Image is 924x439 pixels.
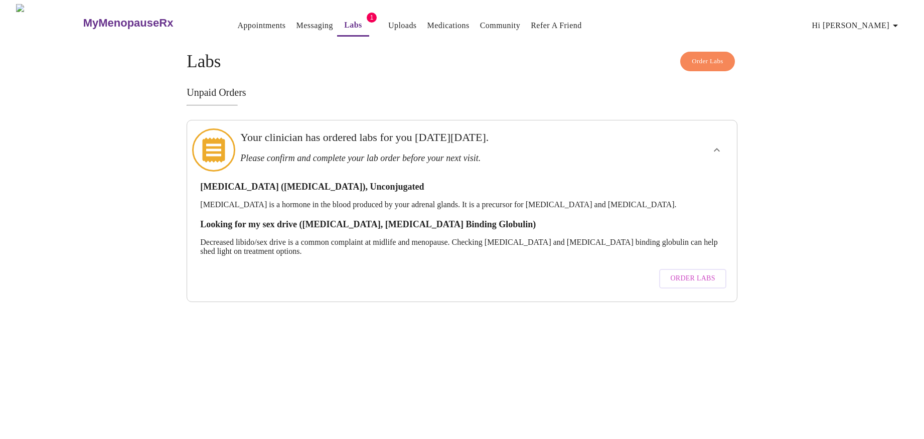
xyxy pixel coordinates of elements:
[233,16,289,36] button: Appointments
[670,272,715,285] span: Order Labs
[296,19,333,33] a: Messaging
[427,19,470,33] a: Medications
[367,13,377,23] span: 1
[200,219,723,230] h3: Looking for my sex drive ([MEDICAL_DATA], [MEDICAL_DATA] Binding Globulin)
[82,6,213,41] a: MyMenopauseRx
[384,16,421,36] button: Uploads
[187,52,737,72] h4: Labs
[480,19,521,33] a: Community
[337,15,369,37] button: Labs
[240,131,631,144] h3: Your clinician has ordered labs for you [DATE][DATE].
[692,56,723,67] span: Order Labs
[16,4,82,42] img: MyMenopauseRx Logo
[423,16,474,36] button: Medications
[476,16,525,36] button: Community
[388,19,417,33] a: Uploads
[657,264,728,294] a: Order Labs
[705,138,729,162] button: show more
[680,52,735,71] button: Order Labs
[344,18,362,32] a: Labs
[240,153,631,164] h3: Please confirm and complete your lab order before your next visit.
[187,87,737,98] h3: Unpaid Orders
[812,19,901,33] span: Hi [PERSON_NAME]
[527,16,586,36] button: Refer a Friend
[237,19,285,33] a: Appointments
[200,238,723,256] p: Decreased libido/sex drive is a common complaint at midlife and menopause. Checking [MEDICAL_DATA...
[531,19,582,33] a: Refer a Friend
[200,182,723,192] h3: [MEDICAL_DATA] ([MEDICAL_DATA]), Unconjugated
[292,16,337,36] button: Messaging
[83,17,174,30] h3: MyMenopauseRx
[200,200,723,209] p: [MEDICAL_DATA] is a hormone in the blood produced by your adrenal glands. It is a precursor for [...
[659,269,726,288] button: Order Labs
[808,16,905,36] button: Hi [PERSON_NAME]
